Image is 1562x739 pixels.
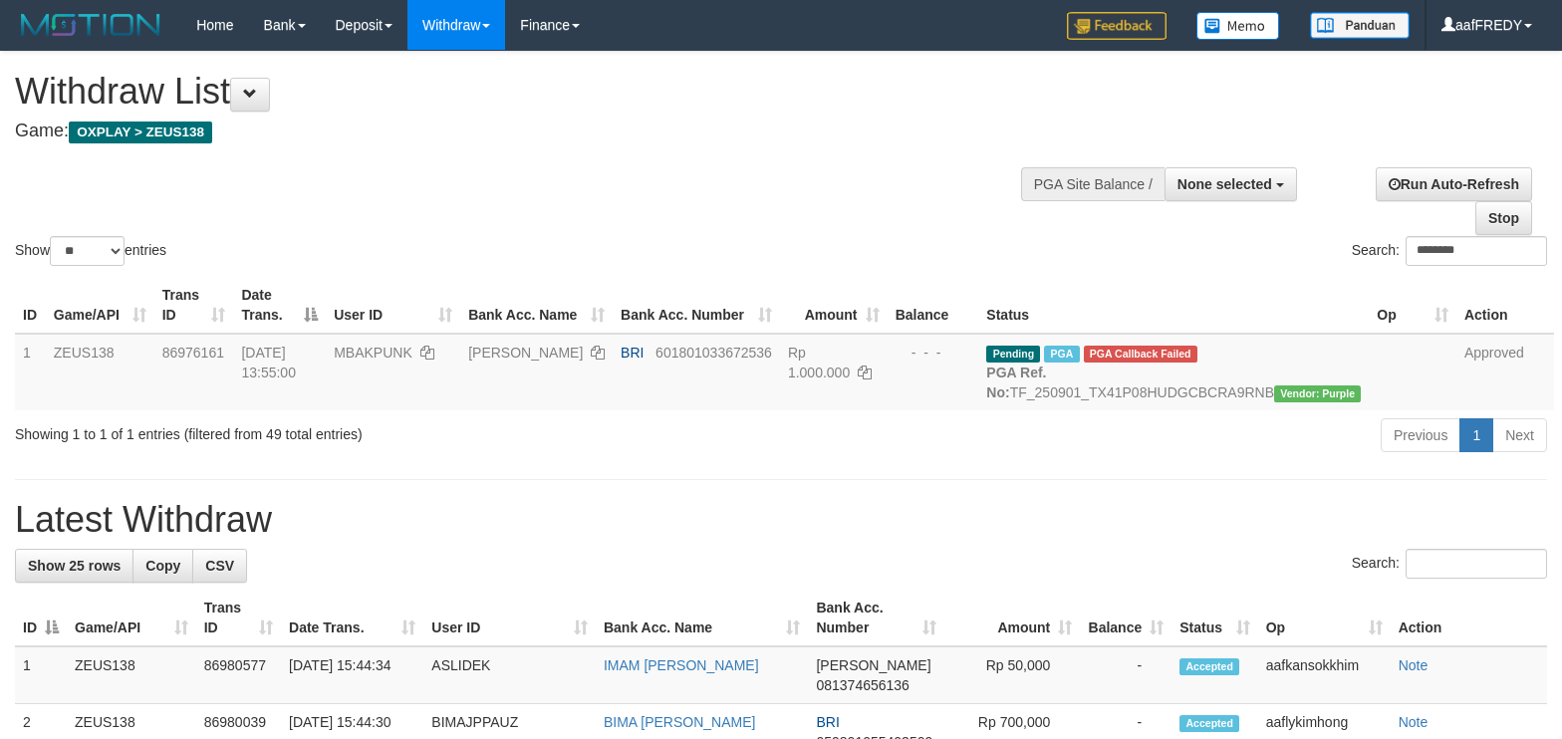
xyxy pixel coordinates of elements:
th: Bank Acc. Name: activate to sort column ascending [460,277,613,334]
a: IMAM [PERSON_NAME] [604,657,759,673]
th: Status [978,277,1369,334]
input: Search: [1406,236,1547,266]
th: Status: activate to sort column ascending [1171,590,1257,646]
th: Trans ID: activate to sort column ascending [154,277,234,334]
label: Show entries [15,236,166,266]
label: Search: [1352,236,1547,266]
a: Copy [132,549,193,583]
a: BIMA [PERSON_NAME] [604,714,755,730]
td: [DATE] 15:44:34 [281,646,423,704]
a: Show 25 rows [15,549,133,583]
span: Copy [145,558,180,574]
th: ID: activate to sort column descending [15,590,67,646]
th: Amount: activate to sort column ascending [780,277,888,334]
td: TF_250901_TX41P08HUDGCBCRA9RNB [978,334,1369,410]
th: Balance [888,277,979,334]
th: Date Trans.: activate to sort column ascending [281,590,423,646]
th: Action [1391,590,1547,646]
span: Pending [986,346,1040,363]
th: Op: activate to sort column ascending [1258,590,1391,646]
th: Balance: activate to sort column ascending [1080,590,1171,646]
span: Copy 081374656136 to clipboard [816,677,909,693]
div: - - - [896,343,971,363]
span: Accepted [1179,715,1239,732]
td: Rp 50,000 [944,646,1080,704]
span: Marked by aafRornrotha [1044,346,1079,363]
img: Feedback.jpg [1067,12,1167,40]
a: CSV [192,549,247,583]
a: Previous [1381,418,1460,452]
th: Trans ID: activate to sort column ascending [196,590,281,646]
span: PGA Error [1084,346,1197,363]
h1: Latest Withdraw [15,500,1547,540]
td: ZEUS138 [46,334,154,410]
th: Amount: activate to sort column ascending [944,590,1080,646]
span: BRI [621,345,644,361]
td: ZEUS138 [67,646,196,704]
td: 86980577 [196,646,281,704]
img: panduan.png [1310,12,1410,39]
img: MOTION_logo.png [15,10,166,40]
a: Next [1492,418,1547,452]
a: [PERSON_NAME] [468,345,583,361]
a: Note [1399,657,1429,673]
span: Copy 601801033672536 to clipboard [655,345,772,361]
th: User ID: activate to sort column ascending [326,277,460,334]
td: - [1080,646,1171,704]
td: Approved [1456,334,1554,410]
span: [DATE] 13:55:00 [241,345,296,380]
th: Date Trans.: activate to sort column descending [233,277,326,334]
a: Note [1399,714,1429,730]
a: Run Auto-Refresh [1376,167,1532,201]
span: CSV [205,558,234,574]
th: ID [15,277,46,334]
th: Game/API: activate to sort column ascending [67,590,196,646]
button: None selected [1165,167,1297,201]
b: PGA Ref. No: [986,365,1046,400]
th: Bank Acc. Name: activate to sort column ascending [596,590,809,646]
span: 86976161 [162,345,224,361]
span: Show 25 rows [28,558,121,574]
td: 1 [15,646,67,704]
a: Stop [1475,201,1532,235]
span: BRI [816,714,839,730]
th: Game/API: activate to sort column ascending [46,277,154,334]
h1: Withdraw List [15,72,1021,112]
span: Accepted [1179,658,1239,675]
span: [PERSON_NAME] [816,657,930,673]
th: Bank Acc. Number: activate to sort column ascending [613,277,780,334]
a: 1 [1459,418,1493,452]
div: Showing 1 to 1 of 1 entries (filtered from 49 total entries) [15,416,636,444]
span: Vendor URL: https://trx4.1velocity.biz [1274,385,1361,402]
img: Button%20Memo.svg [1196,12,1280,40]
span: Rp 1.000.000 [788,345,850,380]
td: 1 [15,334,46,410]
h4: Game: [15,122,1021,141]
span: MBAKPUNK [334,345,412,361]
span: None selected [1177,176,1272,192]
th: Op: activate to sort column ascending [1369,277,1456,334]
td: aafkansokkhim [1258,646,1391,704]
th: Action [1456,277,1554,334]
span: OXPLAY > ZEUS138 [69,122,212,143]
td: ASLIDEK [423,646,596,704]
select: Showentries [50,236,125,266]
th: User ID: activate to sort column ascending [423,590,596,646]
label: Search: [1352,549,1547,579]
th: Bank Acc. Number: activate to sort column ascending [808,590,944,646]
div: PGA Site Balance / [1021,167,1165,201]
input: Search: [1406,549,1547,579]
